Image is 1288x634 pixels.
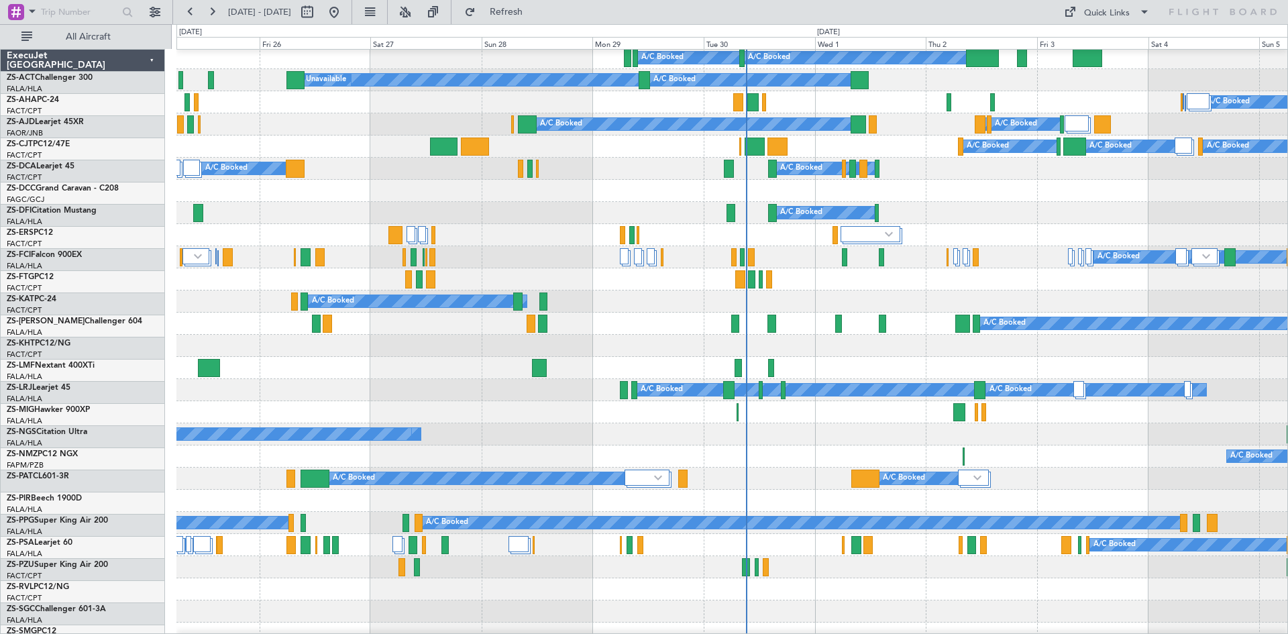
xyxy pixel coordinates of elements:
[7,517,34,525] span: ZS-PPG
[194,254,202,259] img: arrow-gray.svg
[7,229,53,237] a: ZS-ERSPC12
[7,239,42,249] a: FACT/CPT
[426,513,468,533] div: A/C Booked
[7,84,42,94] a: FALA/HLA
[7,384,32,392] span: ZS-LRJ
[260,37,371,49] div: Fri 26
[592,37,704,49] div: Mon 29
[1207,92,1250,112] div: A/C Booked
[7,140,33,148] span: ZS-CJT
[7,527,42,537] a: FALA/HLA
[7,251,82,259] a: ZS-FCIFalcon 900EX
[7,184,36,193] span: ZS-DCC
[7,128,43,138] a: FAOR/JNB
[7,96,59,104] a: ZS-AHAPC-24
[7,251,31,259] span: ZS-FCI
[7,273,54,281] a: ZS-FTGPC12
[205,158,248,178] div: A/C Booked
[7,106,42,116] a: FACT/CPT
[15,26,146,48] button: All Aircraft
[7,339,35,348] span: ZS-KHT
[7,394,42,404] a: FALA/HLA
[967,136,1009,156] div: A/C Booked
[1057,1,1157,23] button: Quick Links
[540,114,582,134] div: A/C Booked
[148,37,260,49] div: Thu 25
[7,450,38,458] span: ZS-NMZ
[179,27,202,38] div: [DATE]
[7,517,108,525] a: ZS-PPGSuper King Air 200
[654,475,662,480] img: arrow-gray.svg
[370,37,482,49] div: Sat 27
[973,475,981,480] img: arrow-gray.svg
[7,207,97,215] a: ZS-DFICitation Mustang
[817,27,840,38] div: [DATE]
[1207,136,1249,156] div: A/C Booked
[653,70,696,90] div: A/C Booked
[7,384,70,392] a: ZS-LRJLearjet 45
[7,615,42,625] a: FALA/HLA
[1148,37,1260,49] div: Sat 4
[641,48,684,68] div: A/C Booked
[7,539,72,547] a: ZS-PSALearjet 60
[7,273,34,281] span: ZS-FTG
[7,229,34,237] span: ZS-ERS
[35,32,142,42] span: All Aircraft
[7,571,42,581] a: FACT/CPT
[926,37,1037,49] div: Thu 2
[7,460,44,470] a: FAPM/PZB
[704,37,815,49] div: Tue 30
[7,162,74,170] a: ZS-DCALearjet 45
[1084,7,1130,20] div: Quick Links
[7,350,42,360] a: FACT/CPT
[815,37,926,49] div: Wed 1
[1202,254,1210,259] img: arrow-gray.svg
[7,172,42,182] a: FACT/CPT
[1097,247,1140,267] div: A/C Booked
[7,118,35,126] span: ZS-AJD
[7,162,36,170] span: ZS-DCA
[7,406,90,414] a: ZS-MIGHawker 900XP
[7,74,35,82] span: ZS-ACT
[7,327,42,337] a: FALA/HLA
[7,605,106,613] a: ZS-SGCChallenger 601-3A
[7,428,36,436] span: ZS-NGS
[7,494,82,503] a: ZS-PIRBeech 1900D
[7,362,35,370] span: ZS-LMF
[995,114,1037,134] div: A/C Booked
[333,468,375,488] div: A/C Booked
[7,438,42,448] a: FALA/HLA
[7,140,70,148] a: ZS-CJTPC12/47E
[290,70,346,90] div: A/C Unavailable
[983,313,1026,333] div: A/C Booked
[7,561,34,569] span: ZS-PZU
[1037,37,1148,49] div: Fri 3
[7,539,34,547] span: ZS-PSA
[7,150,42,160] a: FACT/CPT
[7,372,42,382] a: FALA/HLA
[780,203,822,223] div: A/C Booked
[312,291,354,311] div: A/C Booked
[7,450,78,458] a: ZS-NMZPC12 NGX
[7,305,42,315] a: FACT/CPT
[7,96,37,104] span: ZS-AHA
[1089,136,1132,156] div: A/C Booked
[7,605,35,613] span: ZS-SGC
[7,583,69,591] a: ZS-RVLPC12/NG
[7,261,42,271] a: FALA/HLA
[7,217,42,227] a: FALA/HLA
[478,7,535,17] span: Refresh
[7,184,119,193] a: ZS-DCCGrand Caravan - C208
[7,406,34,414] span: ZS-MIG
[7,339,70,348] a: ZS-KHTPC12/NG
[7,283,42,293] a: FACT/CPT
[7,362,95,370] a: ZS-LMFNextant 400XTi
[7,317,142,325] a: ZS-[PERSON_NAME]Challenger 604
[7,505,42,515] a: FALA/HLA
[41,2,118,22] input: Trip Number
[780,158,822,178] div: A/C Booked
[885,231,893,237] img: arrow-gray.svg
[7,561,108,569] a: ZS-PZUSuper King Air 200
[482,37,593,49] div: Sun 28
[7,472,69,480] a: ZS-PATCL601-3R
